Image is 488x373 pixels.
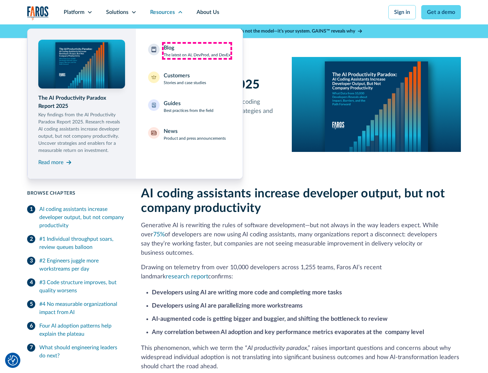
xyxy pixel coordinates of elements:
[144,95,235,118] a: GuidesBest practices from the field
[164,135,226,141] p: Product and press announcements
[27,202,125,232] a: AI coding assistants increase developer output, but not company productivity
[39,235,125,251] div: #1 Individual throughput soars, review queues balloon
[152,329,424,335] strong: Any correlation between AI adoption and key performance metrics evaporates at the company level
[421,5,461,19] a: Get a demo
[27,232,125,254] a: #1 Individual throughput soars, review queues balloon
[144,40,235,62] a: BlogThe latest on AI, DevProd, and DevEx
[164,44,174,52] div: Blog
[39,257,125,273] div: #2 Engineers juggle more workstreams per day
[39,343,125,360] div: What should engineering leaders do next?
[150,8,175,16] div: Resources
[164,52,230,58] p: The latest on AI, DevProd, and DevEx
[166,274,208,280] a: research report
[27,297,125,319] a: #4 No measurable organizational impact from AI
[27,341,125,362] a: What should engineering leaders do next?
[247,345,307,351] em: AI productivity paradox
[141,186,461,216] h2: AI coding assistants increase developer output, but not company productivity
[164,99,181,107] div: Guides
[27,319,125,341] a: Four AI adoption patterns help explain the plateau
[388,5,416,19] a: Sign in
[27,6,49,20] a: home
[141,263,461,281] p: Drawing on telemetry from over 10,000 developers across 1,255 teams, Faros AI’s recent landmark c...
[27,6,49,20] img: Logo of the analytics and reporting company Faros.
[141,344,461,371] p: This phenomenon, which we term the “ ,” raises important questions and concerns about why widespr...
[8,355,18,366] img: Revisit consent button
[144,123,235,145] a: NewsProduct and press announcements
[152,316,387,322] strong: AI-augmented code is getting bigger and buggier, and shifting the bottleneck to review
[8,355,18,366] button: Cookie Settings
[27,254,125,276] a: #2 Engineers juggle more workstreams per day
[152,303,303,309] strong: Developers using AI are parallelizing more workstreams
[38,94,125,110] div: The AI Productivity Paradox Report 2025
[64,8,84,16] div: Platform
[106,8,128,16] div: Solutions
[141,221,461,258] p: Generative AI is rewriting the rules of software development—but not always in the way leaders ex...
[39,205,125,230] div: AI coding assistants increase developer output, but not company productivity
[164,127,178,135] div: News
[152,290,342,296] strong: Developers using AI are writing more code and completing more tasks
[38,158,63,166] div: Read more
[39,322,125,338] div: Four AI adoption patterns help explain the plateau
[39,300,125,316] div: #4 No measurable organizational impact from AI
[27,276,125,297] a: #3 Code structure improves, but quality worsens
[27,190,125,197] div: Browse Chapters
[144,67,235,90] a: CustomersStories and case studies
[164,72,190,80] div: Customers
[39,278,125,295] div: #3 Code structure improves, but quality worsens
[164,80,206,86] p: Stories and case studies
[38,112,125,154] p: Key findings from the AI Productivity Paradox Report 2025. Research reveals AI coding assistants ...
[38,40,125,168] a: The AI Productivity Paradox Report 2025Key findings from the AI Productivity Paradox Report 2025....
[164,107,213,114] p: Best practices from the field
[153,232,165,238] a: 75%
[27,24,461,179] nav: Resources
